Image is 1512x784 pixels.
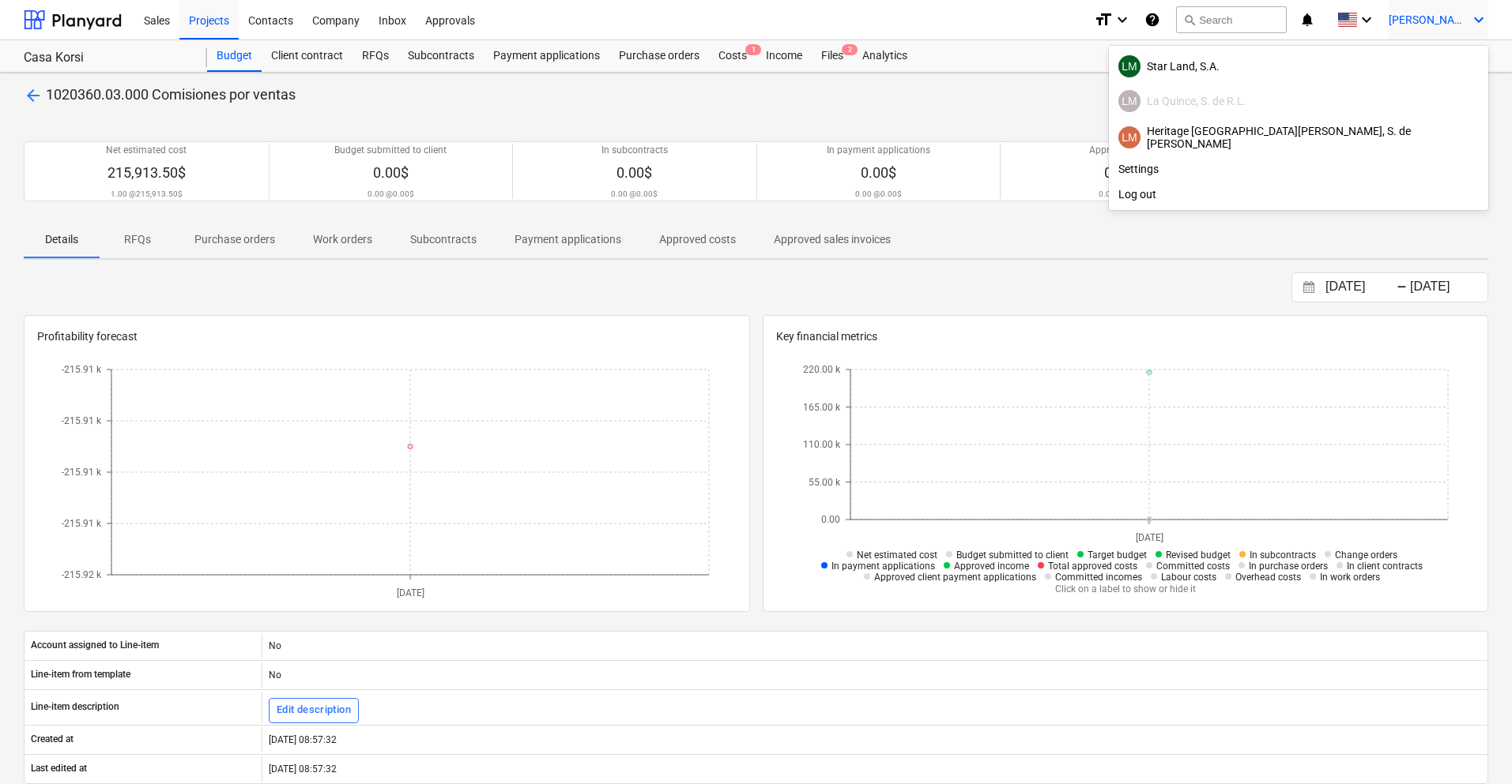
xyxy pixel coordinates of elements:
span: LM [1122,131,1137,144]
div: Lorian Medina [1118,126,1141,148]
div: Star Land, S.A. [1118,55,1479,77]
span: LM [1122,95,1137,107]
div: Lorian Medina [1118,55,1141,77]
div: Settings [1109,156,1488,182]
div: La Quince, S. de R.L. [1118,90,1479,112]
div: Widget de chat [1433,708,1512,784]
iframe: Chat Widget [1433,708,1512,784]
div: Heritage [GEOGRAPHIC_DATA][PERSON_NAME], S. de [PERSON_NAME] [1118,125,1479,150]
div: Lorian Medina [1118,90,1141,112]
div: Log out [1109,182,1488,207]
span: LM [1122,60,1137,73]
